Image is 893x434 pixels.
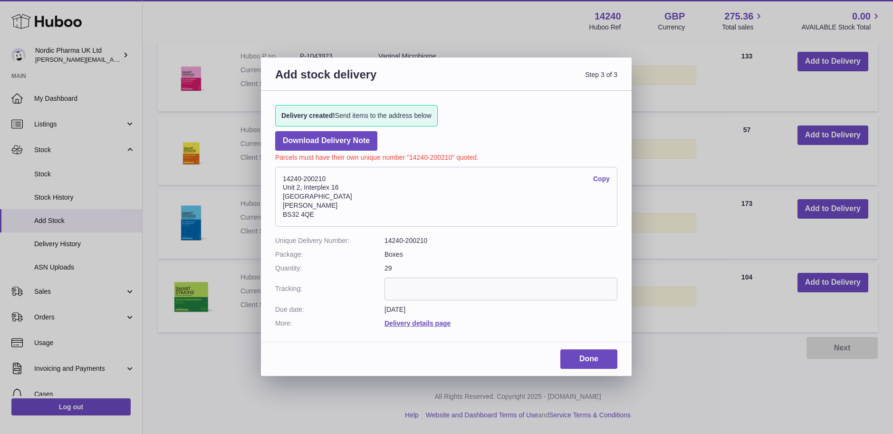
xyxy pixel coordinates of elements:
[593,174,610,183] a: Copy
[275,67,446,93] h3: Add stock delivery
[384,305,617,314] dd: [DATE]
[275,131,377,151] a: Download Delivery Note
[281,111,432,120] span: Send items to the address below
[275,236,384,245] dt: Unique Delivery Number:
[275,250,384,259] dt: Package:
[281,112,335,119] strong: Delivery created!
[384,264,617,273] dd: 29
[446,67,617,93] span: Step 3 of 3
[275,167,617,227] address: 14240-200210 Unit 2, Interplex 16 [GEOGRAPHIC_DATA] [PERSON_NAME] BS32 4QE
[384,319,451,327] a: Delivery details page
[384,236,617,245] dd: 14240-200210
[560,349,617,369] a: Done
[275,305,384,314] dt: Due date:
[275,319,384,328] dt: More:
[275,151,617,162] p: Parcels must have their own unique number "14240-200210" quoted.
[275,264,384,273] dt: Quantity:
[384,250,617,259] dd: Boxes
[275,278,384,300] dt: Tracking:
